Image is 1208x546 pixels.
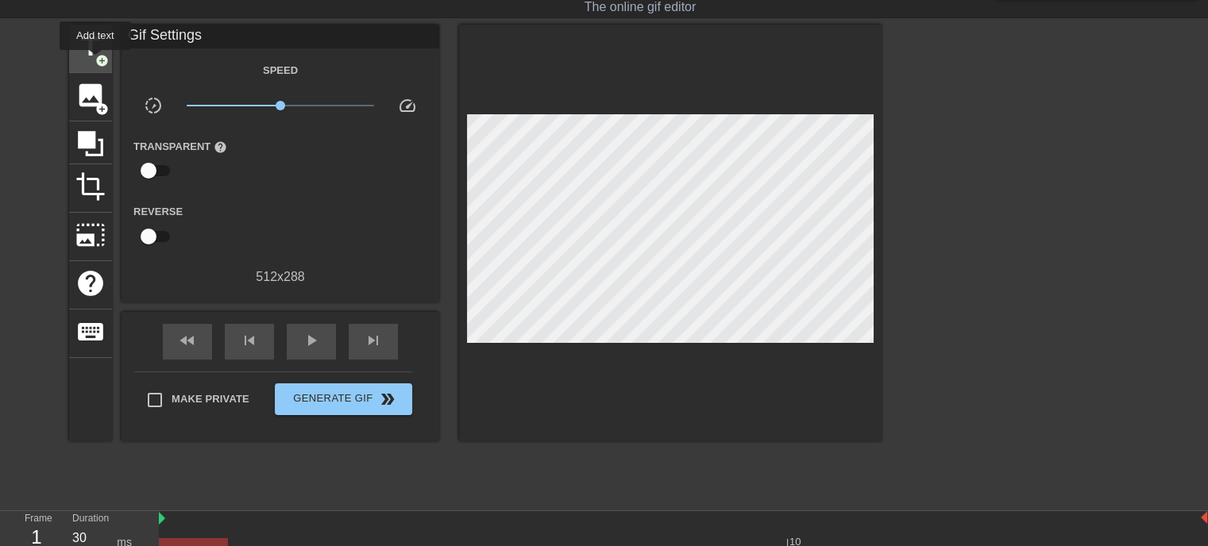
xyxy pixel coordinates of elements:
span: play_arrow [302,331,321,350]
span: Make Private [172,391,249,407]
button: Generate Gif [275,383,412,415]
span: double_arrow [378,390,397,409]
span: skip_previous [240,331,259,350]
img: bound-end.png [1201,511,1207,524]
label: Speed [263,63,298,79]
span: image [75,80,106,110]
span: slow_motion_video [144,96,163,115]
span: fast_rewind [178,331,197,350]
span: speed [398,96,417,115]
span: title [75,32,106,62]
div: Gif Settings [122,25,439,48]
label: Transparent [133,139,227,155]
span: skip_next [364,331,383,350]
span: help [214,140,227,154]
span: add_circle [95,102,109,116]
span: photo_size_select_large [75,220,106,250]
span: crop [75,171,106,202]
span: add_circle [95,54,109,67]
label: Reverse [133,204,183,220]
span: keyboard [75,317,106,347]
span: Generate Gif [281,390,406,409]
div: 512 x 288 [122,267,439,286]
label: Duration [72,514,109,524]
span: help [75,268,106,298]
